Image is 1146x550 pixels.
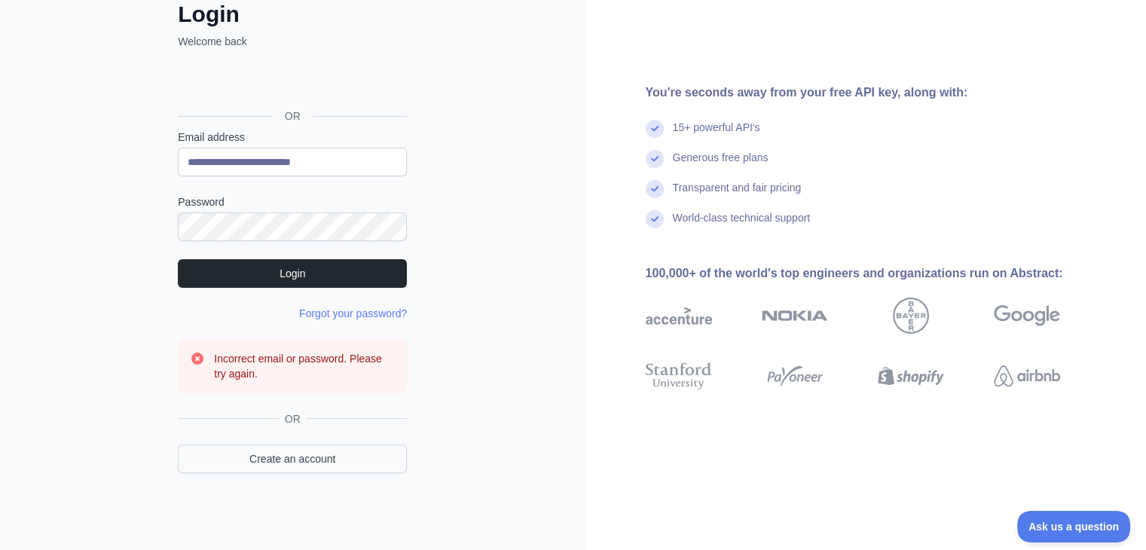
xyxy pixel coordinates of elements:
[673,210,811,240] div: World-class technical support
[646,84,1108,102] div: You're seconds away from your free API key, along with:
[646,180,664,198] img: check mark
[673,150,769,180] div: Generous free plans
[178,34,407,49] p: Welcome back
[673,120,760,150] div: 15+ powerful API's
[878,359,944,393] img: shopify
[646,210,664,228] img: check mark
[178,130,407,145] label: Email address
[178,194,407,209] label: Password
[646,359,712,393] img: stanford university
[762,298,828,334] img: nokia
[178,445,407,473] a: Create an account
[646,264,1108,283] div: 100,000+ of the world's top engineers and organizations run on Abstract:
[214,351,395,381] h3: Incorrect email or password. Please try again.
[646,150,664,168] img: check mark
[762,359,828,393] img: payoneer
[299,307,407,319] a: Forgot your password?
[279,411,307,426] span: OR
[646,120,664,138] img: check mark
[273,108,313,124] span: OR
[994,359,1060,393] img: airbnb
[994,298,1060,334] img: google
[1017,511,1131,542] iframe: Toggle Customer Support
[893,298,929,334] img: bayer
[673,180,802,210] div: Transparent and fair pricing
[178,259,407,288] button: Login
[178,1,407,28] h2: Login
[170,66,411,99] iframe: Sign in with Google Button
[646,298,712,334] img: accenture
